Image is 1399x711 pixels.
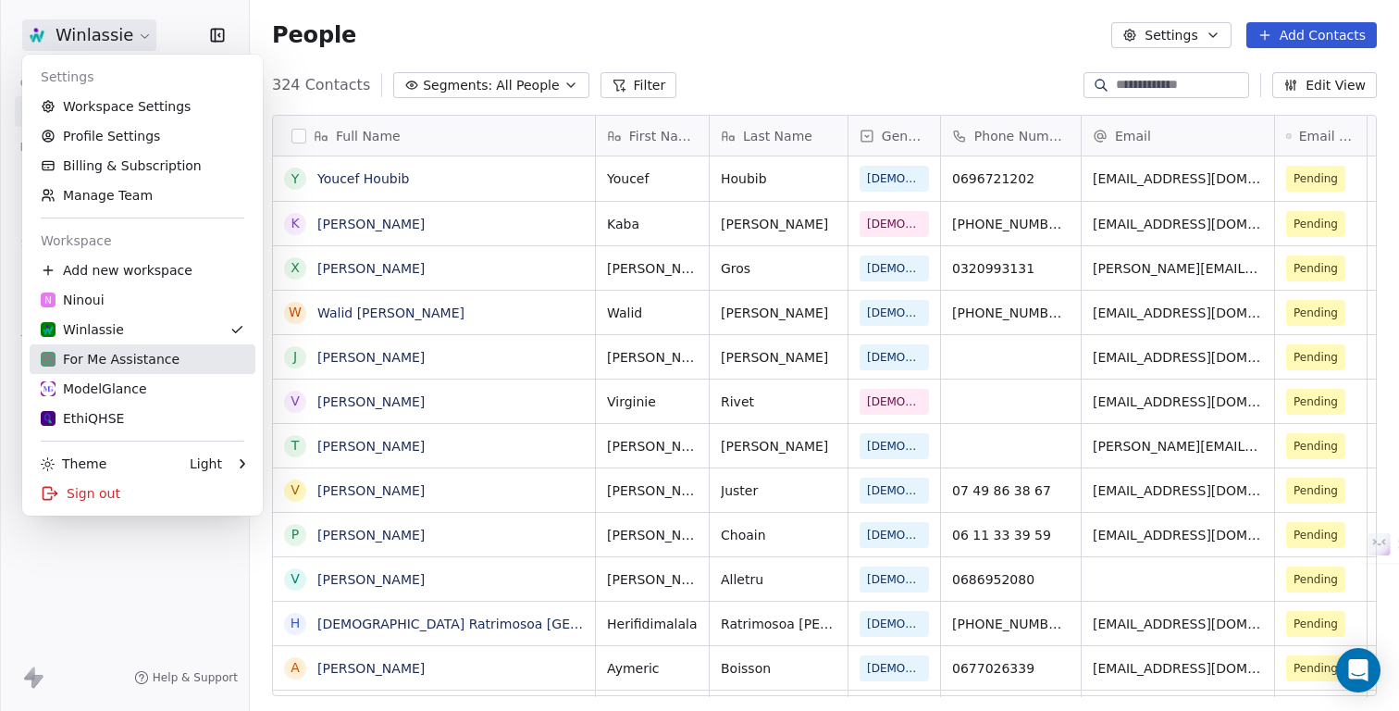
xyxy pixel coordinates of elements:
[41,291,105,309] div: Ninoui
[41,381,56,396] img: Group%2011.png
[30,48,44,63] img: website_grey.svg
[41,350,180,368] div: For Me Assistance
[30,30,44,44] img: logo_orange.svg
[41,380,147,398] div: ModelGlance
[30,121,255,151] a: Profile Settings
[52,30,91,44] div: v 4.0.25
[190,455,222,473] div: Light
[41,411,56,426] img: Monogramme%20EthiQHSE%20Couleur.png
[75,107,90,122] img: tab_domain_overview_orange.svg
[95,109,142,121] div: Domaine
[30,256,255,285] div: Add new workspace
[44,293,52,307] span: N
[30,151,255,181] a: Billing & Subscription
[30,181,255,210] a: Manage Team
[41,409,124,428] div: EthiQHSE
[41,320,124,339] div: Winlassie
[30,226,255,256] div: Workspace
[41,322,56,337] img: Monogramme%20Winlassie_RVB_2%20COULEURS.png
[41,455,106,473] div: Theme
[30,479,255,508] div: Sign out
[210,107,225,122] img: tab_keywords_by_traffic_grey.svg
[30,62,255,92] div: Settings
[41,352,56,367] img: Monogramme%20For%20Me%20VERT.png
[30,92,255,121] a: Workspace Settings
[230,109,283,121] div: Mots-clés
[48,48,209,63] div: Domaine: [DOMAIN_NAME]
